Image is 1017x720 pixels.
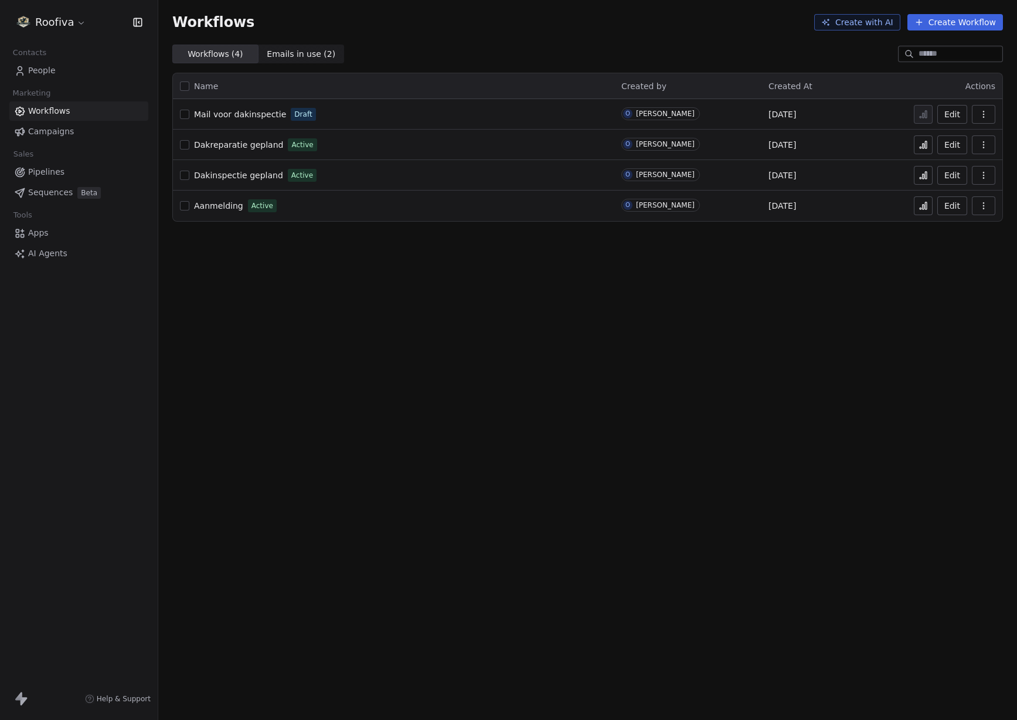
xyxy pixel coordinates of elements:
a: Campaigns [9,122,148,141]
a: Pipelines [9,162,148,182]
span: Pipelines [28,166,64,178]
span: Active [291,170,313,181]
span: Emails in use ( 2 ) [267,48,335,60]
span: Tools [8,206,37,224]
button: Edit [937,135,967,154]
span: Apps [28,227,49,239]
div: O [625,140,630,149]
a: SequencesBeta [9,183,148,202]
span: Mail voor dakinspectie [194,110,286,119]
span: Name [194,80,218,93]
a: People [9,61,148,80]
span: [DATE] [768,139,796,151]
a: Help & Support [85,694,151,704]
span: Actions [965,81,995,91]
span: [DATE] [768,169,796,181]
div: [PERSON_NAME] [636,201,695,209]
span: Aanmelding [194,201,243,210]
a: Dakinspectie gepland [194,169,283,181]
span: [DATE] [768,200,796,212]
span: AI Agents [28,247,67,260]
button: Edit [937,166,967,185]
div: O [625,109,630,118]
a: AI Agents [9,244,148,263]
img: Roofiva%20logo%20flavicon.png [16,15,30,29]
button: Edit [937,196,967,215]
span: Sequences [28,186,73,199]
a: Dakreparatie gepland [194,139,283,151]
span: Sales [8,145,39,163]
div: O [625,201,630,210]
span: Dakreparatie gepland [194,140,283,150]
span: Roofiva [35,15,74,30]
button: Create Workflow [907,14,1003,30]
a: Aanmelding [194,200,243,212]
div: [PERSON_NAME] [636,171,695,179]
a: Apps [9,223,148,243]
span: People [28,64,56,77]
span: Created At [768,81,812,91]
div: [PERSON_NAME] [636,140,695,148]
span: Campaigns [28,125,74,138]
span: Help & Support [97,694,151,704]
button: Edit [937,105,967,124]
span: Workflows [172,14,254,30]
span: Workflows [28,105,70,117]
button: Create with AI [814,14,900,30]
a: Mail voor dakinspectie [194,108,286,120]
span: Marketing [8,84,56,102]
span: [DATE] [768,108,796,120]
div: [PERSON_NAME] [636,110,695,118]
button: Roofiva [14,12,89,32]
span: Beta [77,187,101,199]
span: Draft [294,109,312,120]
span: Active [251,201,273,211]
span: Created by [621,81,666,91]
span: Dakinspectie gepland [194,171,283,180]
div: O [625,170,630,179]
a: Workflows [9,101,148,121]
span: Active [291,140,313,150]
span: Contacts [8,44,52,62]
